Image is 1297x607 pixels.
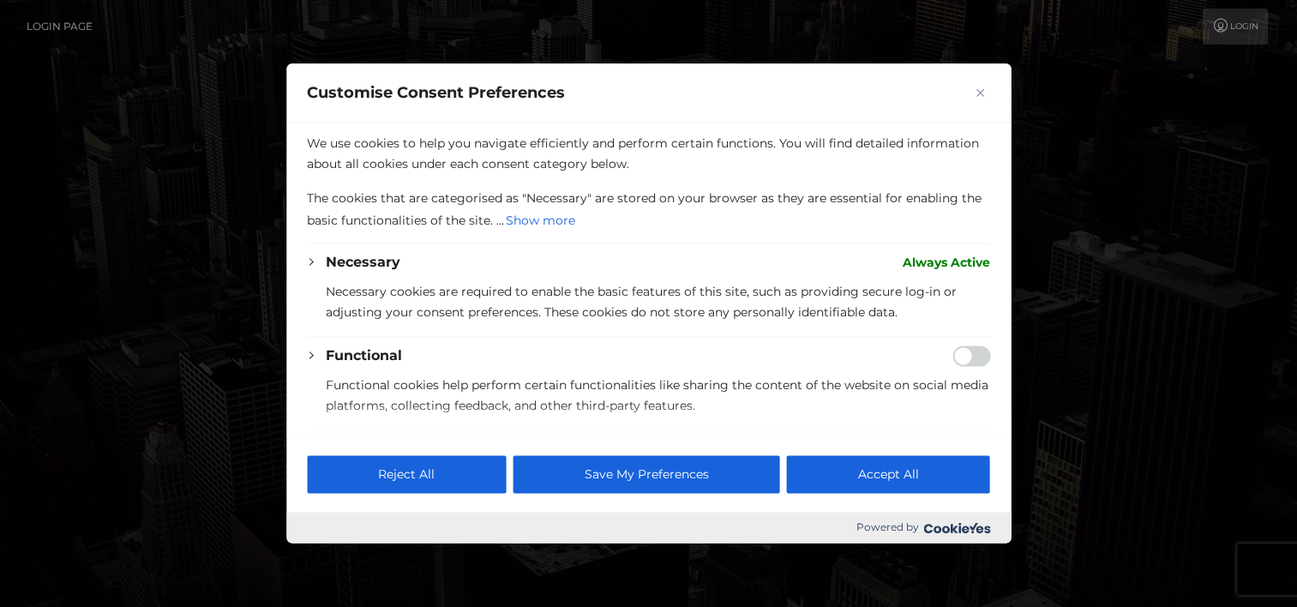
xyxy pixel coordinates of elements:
[286,513,1011,544] div: Powered by
[504,208,577,232] button: Show more
[923,522,990,533] img: Cookieyes logo
[326,346,402,366] button: Functional
[307,188,990,232] p: The cookies that are categorised as "Necessary" are stored on your browser as they are essential ...
[326,252,400,273] button: Necessary
[326,375,990,416] p: Functional cookies help perform certain functionalities like sharing the content of the website o...
[286,63,1011,543] div: Customise Consent Preferences
[513,456,779,494] button: Save My Preferences
[307,82,565,103] span: Customise Consent Preferences
[326,281,990,322] p: Necessary cookies are required to enable the basic features of this site, such as providing secur...
[307,133,990,174] p: We use cookies to help you navigate efficiently and perform certain functions. You will find deta...
[307,456,506,494] button: Reject All
[970,82,990,103] button: Close
[952,346,990,366] input: Enable Functional
[976,88,984,97] img: Close
[787,456,990,494] button: Accept All
[903,252,990,273] span: Always Active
